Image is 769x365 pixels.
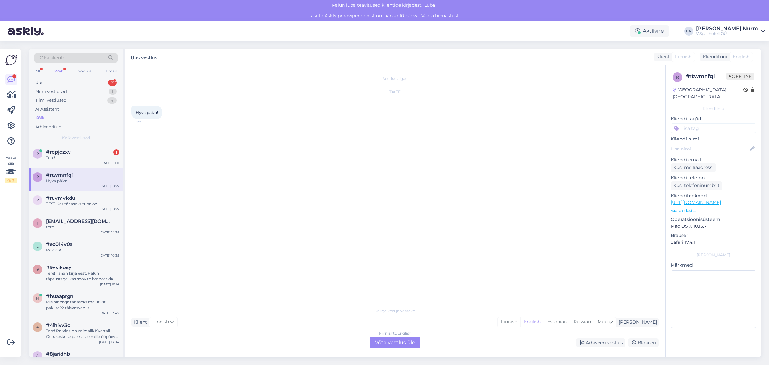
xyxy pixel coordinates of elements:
span: 4 [36,325,39,329]
span: 18:27 [133,120,157,124]
div: Kõik [35,115,45,121]
span: #4ihivv3q [46,322,70,328]
div: Tere! [46,155,119,161]
span: Hyva päiva! [136,110,158,115]
div: Blokeeri [628,338,659,347]
div: [DATE] 13:04 [99,340,119,344]
div: [DATE] [131,89,659,95]
div: [GEOGRAPHIC_DATA], [GEOGRAPHIC_DATA] [673,87,743,100]
div: [DATE] 18:27 [100,184,119,189]
div: Tere! Parkida on võimalik Kvartali Ostukeskuse parklasse mille ööpäeva tasu on 25€. [46,328,119,340]
div: Russian [570,317,594,327]
a: Vaata hinnastust [419,13,461,19]
div: [PERSON_NAME] [671,252,756,258]
span: Finnish [675,54,691,60]
div: Aktiivne [630,25,669,37]
span: e [36,244,39,249]
div: Vestlus algas [131,76,659,81]
div: Klienditugi [700,54,727,60]
div: AI Assistent [35,106,59,113]
div: All [34,67,41,75]
span: Otsi kliente [40,55,65,61]
p: Brauser [671,232,756,239]
div: Paldies! [46,247,119,253]
span: r [36,198,39,202]
div: Socials [77,67,93,75]
div: [DATE] 18:14 [100,282,119,287]
div: TEST Kas tänaseks tuba on [46,201,119,207]
div: Minu vestlused [35,89,67,95]
div: Uus [35,80,43,86]
div: Klient [654,54,670,60]
input: Lisa nimi [671,145,749,152]
div: Tere [46,357,119,363]
span: Luba [422,2,437,8]
div: tere [46,224,119,230]
div: Arhiveeri vestlus [576,338,625,347]
div: # rtwmnfqi [686,72,726,80]
div: Valige keel ja vastake [131,308,659,314]
span: #9vxikosy [46,265,71,270]
a: [PERSON_NAME] NurmV Spaahotell OÜ [696,26,765,36]
div: 4 [107,97,117,104]
span: #8jaridhb [46,351,70,357]
div: Tere! Tänan kirja eest. Palun täpsustage, kas soovite broneerida spaakeskuses olevat eraruumi, V ... [46,270,119,282]
div: Estonian [544,317,570,327]
div: [DATE] 14:35 [99,230,119,235]
span: Finnish [153,318,169,326]
div: Email [104,67,118,75]
div: [DATE] 11:11 [102,161,119,166]
div: Küsi meiliaadressi [671,163,716,172]
div: [DATE] 13:42 [99,311,119,316]
input: Lisa tag [671,123,756,133]
span: 9 [37,267,39,272]
div: Võta vestlus üle [370,337,420,348]
div: Klient [131,319,147,326]
div: English [520,317,544,327]
p: Kliendi nimi [671,136,756,142]
span: English [733,54,749,60]
div: Finnish [498,317,520,327]
span: info@vspahotel.ee [46,218,113,224]
p: Kliendi email [671,157,756,163]
div: Vaata siia [5,155,17,183]
div: Arhiveeritud [35,124,62,130]
div: [PERSON_NAME] Nurm [696,26,758,31]
span: #rqpjqzxv [46,149,71,155]
p: Kliendi telefon [671,174,756,181]
span: #huaaprgn [46,293,73,299]
div: Tiimi vestlused [35,97,67,104]
p: Märkmed [671,262,756,268]
div: Kliendi info [671,106,756,112]
p: Vaata edasi ... [671,208,756,214]
div: 0 / 3 [5,178,17,183]
div: 2 [108,80,117,86]
div: Finnish to English [379,330,411,336]
span: Offline [726,73,754,80]
p: Safari 17.4.1 [671,239,756,246]
p: Klienditeekond [671,192,756,199]
p: Operatsioonisüsteem [671,216,756,223]
span: r [676,75,679,80]
div: Mis hinnaga tänaseks majutust pakute?2 täiskasvanut [46,299,119,311]
div: 1 [109,89,117,95]
label: Uus vestlus [131,53,157,61]
span: r [36,151,39,156]
span: Kõik vestlused [62,135,90,141]
div: [DATE] 18:27 [100,207,119,212]
div: [PERSON_NAME] [616,319,657,326]
span: r [36,174,39,179]
div: Web [53,67,65,75]
span: 8 [36,353,39,358]
a: [URL][DOMAIN_NAME] [671,199,721,205]
span: Muu [598,319,608,325]
span: #ruvmvkdu [46,195,75,201]
img: Askly Logo [5,54,17,66]
p: Kliendi tag'id [671,115,756,122]
div: V Spaahotell OÜ [696,31,758,36]
span: #rtwmnfqi [46,172,73,178]
div: Küsi telefoninumbrit [671,181,722,190]
div: EN [684,27,693,36]
span: #ex014v0a [46,242,73,247]
div: Hyva päiva! [46,178,119,184]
